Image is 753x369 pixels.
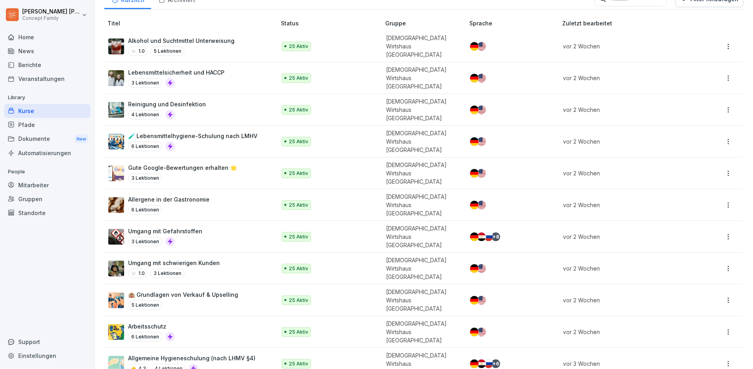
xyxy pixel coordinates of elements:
p: 6 Lektionen [128,205,162,215]
p: vor 2 Wochen [563,201,688,209]
p: 3 Lektionen [128,78,162,88]
img: us.svg [477,137,486,146]
p: vor 3 Wochen [563,359,688,368]
p: 3 Lektionen [128,173,162,183]
img: de.svg [470,233,479,241]
img: de.svg [470,328,479,336]
img: de.svg [470,359,479,368]
img: a8yn40tlpli2795yia0sxgfc.png [108,292,124,308]
img: us.svg [477,42,486,51]
p: [PERSON_NAME] [PERSON_NAME] [22,8,80,15]
img: de.svg [470,137,479,146]
p: Library [4,91,90,104]
p: [DEMOGRAPHIC_DATA] Wirtshaus [GEOGRAPHIC_DATA] [386,319,457,344]
div: + 8 [492,233,500,241]
p: Zuletzt bearbeitet [562,19,697,27]
img: q9ka5lds5r8z6j6e6z37df34.png [108,197,124,213]
p: Concept Family [22,15,80,21]
p: vor 2 Wochen [563,106,688,114]
a: Berichte [4,58,90,72]
p: [DEMOGRAPHIC_DATA] Wirtshaus [GEOGRAPHIC_DATA] [386,224,457,249]
p: 6 Lektionen [128,332,162,342]
p: vor 2 Wochen [563,42,688,50]
div: New [75,135,88,144]
a: Veranstaltungen [4,72,90,86]
p: 25 Aktiv [289,360,308,367]
p: [DEMOGRAPHIC_DATA] Wirtshaus [GEOGRAPHIC_DATA] [386,256,457,281]
p: 🏨 Grundlagen von Verkauf & Upselling [128,290,238,299]
a: Automatisierungen [4,146,90,160]
a: Home [4,30,90,44]
p: Status [281,19,382,27]
img: hqs2rtymb8uaablm631q6ifx.png [108,102,124,118]
img: de.svg [470,264,479,273]
img: eg.svg [477,359,486,368]
p: 6 Lektionen [128,142,162,151]
p: [DEMOGRAPHIC_DATA] Wirtshaus [GEOGRAPHIC_DATA] [386,192,457,217]
div: + 6 [492,359,500,368]
p: Titel [108,19,278,27]
p: 3 Lektionen [150,269,184,278]
p: 5 Lektionen [150,46,184,56]
a: Standorte [4,206,90,220]
a: DokumenteNew [4,132,90,146]
p: 25 Aktiv [289,170,308,177]
img: de.svg [470,201,479,209]
img: bgsrfyvhdm6180ponve2jajk.png [108,324,124,340]
p: Alkohol und Suchtmittel Unterweisung [128,37,234,45]
img: ibmq16c03v2u1873hyb2ubud.png [108,261,124,277]
p: 5 Lektionen [128,300,162,310]
img: iwscqm9zjbdjlq9atufjsuwv.png [108,165,124,181]
p: 25 Aktiv [289,106,308,113]
p: vor 2 Wochen [563,169,688,177]
p: 4 Lektionen [128,110,162,119]
p: [DEMOGRAPHIC_DATA] Wirtshaus [GEOGRAPHIC_DATA] [386,288,457,313]
p: Umgang mit schwierigen Kunden [128,259,220,267]
img: us.svg [477,74,486,83]
p: [DEMOGRAPHIC_DATA] Wirtshaus [GEOGRAPHIC_DATA] [386,34,457,59]
p: Umgang mit Gefahrstoffen [128,227,202,235]
img: ru.svg [484,359,493,368]
a: Gruppen [4,192,90,206]
p: Allgemeine Hygieneschulung (nach LHMV §4) [128,354,255,362]
img: r9f294wq4cndzvq6mzt1bbrd.png [108,38,124,54]
p: [DEMOGRAPHIC_DATA] Wirtshaus [GEOGRAPHIC_DATA] [386,97,457,122]
p: 25 Aktiv [289,75,308,82]
img: de.svg [470,74,479,83]
p: Reinigung und Desinfektion [128,100,206,108]
a: Einstellungen [4,349,90,363]
img: de.svg [470,296,479,305]
div: News [4,44,90,58]
div: Support [4,335,90,349]
a: Pfade [4,118,90,132]
div: Dokumente [4,132,90,146]
p: 3 Lektionen [128,237,162,246]
img: h7jpezukfv8pwd1f3ia36uzh.png [108,134,124,150]
p: Allergene in der Gastronomie [128,195,209,204]
p: 1.0 [138,48,145,55]
img: np8timnq3qj8z7jdjwtlli73.png [108,70,124,86]
p: Arbeitsschutz [128,322,175,331]
p: vor 2 Wochen [563,296,688,304]
div: Mitarbeiter [4,178,90,192]
p: 25 Aktiv [289,297,308,304]
p: vor 2 Wochen [563,137,688,146]
p: 25 Aktiv [289,138,308,145]
p: 25 Aktiv [289,202,308,209]
img: us.svg [477,264,486,273]
p: 25 Aktiv [289,265,308,272]
img: ru.svg [484,233,493,241]
p: Gute Google-Bewertungen erhalten 🌟 [128,163,237,172]
img: de.svg [470,106,479,114]
p: [DEMOGRAPHIC_DATA] Wirtshaus [GEOGRAPHIC_DATA] [386,65,457,90]
p: [DEMOGRAPHIC_DATA] Wirtshaus [GEOGRAPHIC_DATA] [386,161,457,186]
p: vor 2 Wochen [563,233,688,241]
p: 1.0 [138,270,145,277]
a: Kurse [4,104,90,118]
